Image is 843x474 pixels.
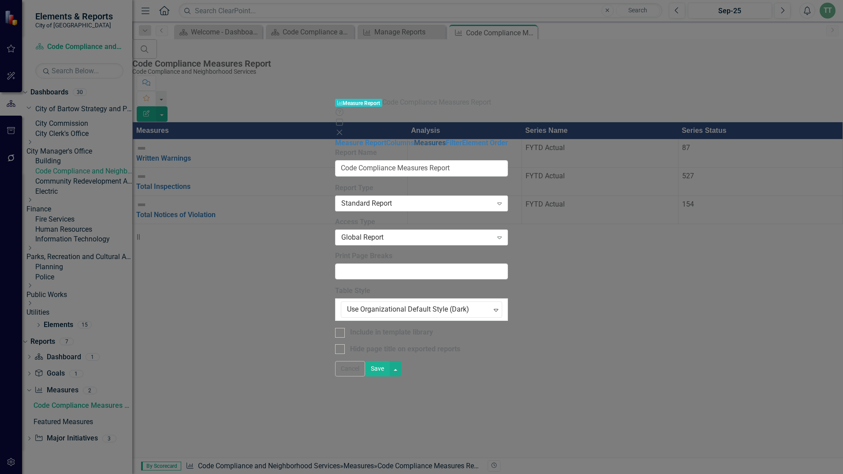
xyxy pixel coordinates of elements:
input: Report Name [335,160,508,177]
div: Hide page title on exported reports [350,344,460,354]
button: Save [365,361,390,376]
div: Global Report [341,232,492,242]
button: Cancel [335,361,365,376]
a: Filter [446,139,462,147]
div: Standard Report [341,199,492,209]
a: Measures [414,139,446,147]
a: Columns [386,139,414,147]
span: Measure Report [335,99,382,107]
a: Measure Report [335,139,386,147]
label: Report Type [335,183,508,193]
label: Table Style [335,286,508,296]
div: Include in template library [350,327,433,338]
span: Code Compliance Measures Report [382,98,491,106]
label: Report Name [335,148,508,158]
label: Print Page Breaks [335,251,508,261]
label: Access Type [335,217,508,227]
a: Element Order [462,139,508,147]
